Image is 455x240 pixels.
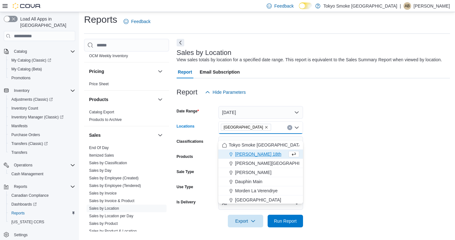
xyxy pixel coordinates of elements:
[84,80,169,90] div: Pricing
[9,96,55,103] a: Adjustments (Classic)
[177,139,203,144] label: Classifications
[177,154,193,159] label: Products
[89,96,155,103] button: Products
[9,218,75,226] span: Washington CCRS
[9,65,45,73] a: My Catalog (Beta)
[11,141,48,146] span: Transfers (Classic)
[6,56,78,65] a: My Catalog (Classic)
[9,131,75,139] span: Purchase Orders
[89,68,155,75] button: Pricing
[9,140,50,147] a: Transfers (Classic)
[89,229,137,234] span: Sales by Product & Location
[89,191,117,196] span: Sales by Invoice
[268,215,303,227] button: Run Report
[9,209,27,217] a: Reports
[89,153,114,158] a: Itemized Sales
[6,148,78,157] button: Transfers
[218,141,303,150] button: Tokyo Smoke [GEOGRAPHIC_DATA]
[11,75,31,81] span: Promotions
[11,115,64,120] span: Inventory Manager (Classic)
[218,186,303,195] button: Morden La Verendrye
[89,160,127,165] span: Sales by Classification
[9,122,30,130] a: Manifests
[235,178,262,185] span: Dauphin Main
[9,74,75,82] span: Promotions
[9,201,39,208] a: Dashboards
[9,65,75,73] span: My Catalog (Beta)
[1,161,78,170] button: Operations
[89,132,101,138] h3: Sales
[274,218,297,224] span: Run Report
[224,124,263,130] span: [GEOGRAPHIC_DATA]
[9,57,75,64] span: My Catalog (Classic)
[9,149,30,156] a: Transfers
[11,48,75,55] span: Catalog
[89,168,112,173] a: Sales by Day
[9,96,75,103] span: Adjustments (Classic)
[14,232,27,237] span: Settings
[6,218,78,226] button: [US_STATE] CCRS
[264,125,268,129] button: Remove Manitoba from selection in this group
[11,183,30,190] button: Reports
[11,211,25,216] span: Reports
[235,151,281,157] span: [PERSON_NAME] 18th
[235,169,271,176] span: [PERSON_NAME]
[403,2,411,10] div: Alexa Bereznycky
[13,3,41,9] img: Cova
[9,122,75,130] span: Manifests
[11,219,44,225] span: [US_STATE] CCRS
[11,171,43,177] span: Cash Management
[89,132,155,138] button: Sales
[218,150,303,159] button: [PERSON_NAME] 18th
[89,54,128,58] a: OCM Weekly Inventory
[203,86,248,99] button: Hide Parameters
[89,183,141,188] a: Sales by Employee (Tendered)
[9,192,75,199] span: Canadian Compliance
[89,96,108,103] h3: Products
[9,170,75,178] span: Cash Management
[11,123,27,129] span: Manifests
[9,201,75,208] span: Dashboards
[89,117,122,122] a: Products to Archive
[6,65,78,74] button: My Catalog (Beta)
[14,88,29,93] span: Inventory
[177,49,232,57] h3: Sales by Location
[9,131,43,139] a: Purchase Orders
[1,47,78,56] button: Catalog
[9,140,75,147] span: Transfers (Classic)
[11,87,75,94] span: Inventory
[9,149,75,156] span: Transfers
[89,198,134,203] span: Sales by Invoice & Product
[89,82,109,86] a: Price Sheet
[6,95,78,104] a: Adjustments (Classic)
[11,132,40,137] span: Purchase Orders
[11,67,42,72] span: My Catalog (Beta)
[6,113,78,122] a: Inventory Manager (Classic)
[6,209,78,218] button: Reports
[11,193,49,198] span: Canadian Compliance
[89,206,119,211] span: Sales by Location
[89,176,139,180] a: Sales by Employee (Created)
[274,3,294,9] span: Feedback
[9,74,33,82] a: Promotions
[89,110,114,115] span: Catalog Export
[6,104,78,113] button: Inventory Count
[89,110,114,114] a: Catalog Export
[324,2,397,10] p: Tokyo Smoke [GEOGRAPHIC_DATA]
[177,39,184,46] button: Next
[177,57,442,63] div: View sales totals by location for a specified date range. This report is equivalent to the Sales ...
[9,113,66,121] a: Inventory Manager (Classic)
[11,161,75,169] span: Operations
[6,130,78,139] button: Purchase Orders
[11,97,53,102] span: Adjustments (Classic)
[9,192,51,199] a: Canadian Compliance
[89,81,109,87] span: Price Sheet
[14,49,27,54] span: Catalog
[235,160,318,166] span: [PERSON_NAME][GEOGRAPHIC_DATA]
[218,106,303,119] button: [DATE]
[299,3,312,9] input: Dark Mode
[218,195,303,205] button: [GEOGRAPHIC_DATA]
